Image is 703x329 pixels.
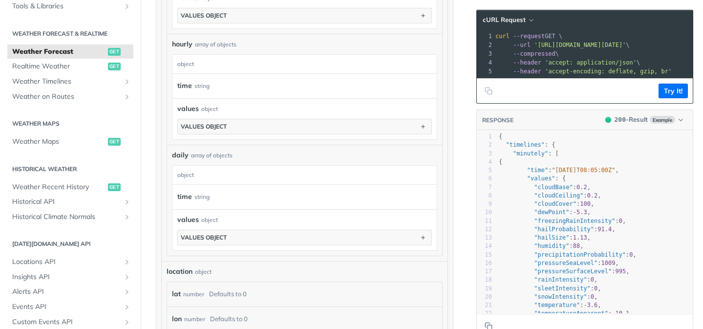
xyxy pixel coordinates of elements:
span: : { [499,141,555,148]
span: : , [499,302,601,308]
span: : , [499,310,633,317]
button: Show subpages for Custom Events API [123,318,131,326]
span: \ [495,50,559,57]
span: - [573,209,576,216]
div: number [183,287,204,301]
span: : , [499,209,591,216]
h2: Weather Forecast & realtime [7,29,133,38]
span: Weather Forecast [12,47,106,57]
div: 7 [477,183,492,192]
span: values [177,215,199,225]
div: 1 [477,32,493,41]
span: "values" [527,175,555,182]
span: "dewPoint" [534,209,569,216]
span: "temperature" [534,302,580,308]
span: "cloudCeiling" [534,192,583,199]
button: values object [178,8,431,23]
span: "time" [527,167,548,174]
div: string [194,79,210,93]
span: get [108,63,121,70]
a: Historical APIShow subpages for Historical API [7,195,133,209]
h2: Weather Maps [7,119,133,128]
div: 5 [477,67,493,76]
span: : , [499,184,591,191]
span: Historical API [12,197,121,207]
span: Locations API [12,257,121,267]
span: get [108,183,121,191]
span: --header [513,68,541,75]
span: "pressureSurfaceLevel" [534,268,612,275]
span: : , [499,276,597,283]
div: 8 [477,192,492,200]
span: Custom Events API [12,317,121,327]
span: Realtime Weather [12,62,106,71]
span: 0 [591,293,594,300]
a: Weather Mapsget [7,134,133,149]
a: Weather on RoutesShow subpages for Weather on Routes [7,89,133,104]
span: : , [499,192,601,199]
span: 0.2 [587,192,598,199]
button: Show subpages for Insights API [123,273,131,281]
span: 'accept-encoding: deflate, gzip, br' [545,68,672,75]
a: Realtime Weatherget [7,59,133,74]
span: 200 [605,117,611,123]
button: Show subpages for Historical API [123,198,131,206]
span: --header [513,59,541,66]
div: 2 [477,141,492,149]
div: 21 [477,301,492,309]
div: array of objects [195,40,236,49]
div: - Result [615,115,648,125]
div: 14 [477,242,492,250]
span: Example [650,116,675,124]
span: hourly [172,39,192,49]
span: : , [499,268,629,275]
span: : , [499,293,597,300]
span: "cloudCover" [534,200,576,207]
span: { [499,133,502,140]
span: 1.13 [573,234,587,241]
span: "freezingRainIntensity" [534,218,615,224]
button: Show subpages for Weather Timelines [123,78,131,86]
div: 4 [477,158,492,166]
span: - [583,302,587,308]
span: \ [495,59,640,66]
span: values [177,104,199,114]
span: "hailProbability" [534,226,594,233]
span: \ [495,42,630,48]
span: "precipitationProbability" [534,251,626,258]
h2: [DATE][DOMAIN_NAME] API [7,240,133,248]
div: 3 [477,150,492,158]
div: 11 [477,217,492,225]
span: "[DATE]T08:05:00Z" [552,167,615,174]
div: 13 [477,234,492,242]
button: values object [178,230,431,245]
span: : , [499,285,601,292]
button: Show subpages for Events API [123,303,131,311]
span: 995 [615,268,626,275]
button: Show subpages for Tools & Libraries [123,2,131,10]
span: get [108,48,121,56]
div: 17 [477,267,492,276]
span: GET \ [495,33,562,40]
label: lat [172,287,181,301]
label: lon [172,312,182,326]
div: 16 [477,259,492,267]
div: 15 [477,251,492,259]
div: values object [181,123,227,130]
div: number [184,312,205,326]
div: 19 [477,285,492,293]
span: 0 [591,276,594,283]
a: Alerts APIShow subpages for Alerts API [7,285,133,299]
a: Locations APIShow subpages for Locations API [7,255,133,269]
span: Weather Recent History [12,182,106,192]
span: 10.1 [615,310,629,317]
span: Insights API [12,272,121,282]
span: - [612,310,615,317]
span: : , [499,242,584,249]
div: 4 [477,58,493,67]
span: Weather Maps [12,137,106,147]
div: object [195,267,212,276]
span: 91.4 [597,226,612,233]
span: "temperatureApparent" [534,310,608,317]
div: 12 [477,225,492,234]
